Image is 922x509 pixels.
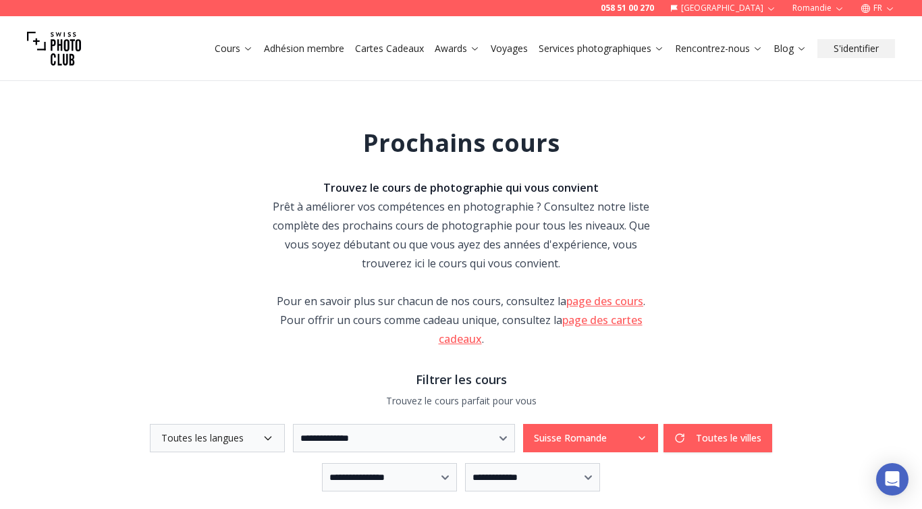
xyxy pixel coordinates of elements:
[259,39,350,58] button: Adhésion membre
[209,39,259,58] button: Cours
[491,42,528,55] a: Voyages
[566,294,643,309] a: page des cours
[817,39,895,58] button: S'identifier
[774,42,807,55] a: Blog
[670,39,768,58] button: Rencontrez-nous
[768,39,812,58] button: Blog
[601,3,654,14] a: 058 51 00 270
[355,42,424,55] a: Cartes Cadeaux
[429,39,485,58] button: Awards
[215,42,253,55] a: Cours
[350,39,429,58] button: Cartes Cadeaux
[523,424,658,452] button: Suisse Romande
[323,180,599,195] strong: Trouvez le cours de photographie qui vous convient
[363,130,560,157] h1: Prochains cours
[27,22,81,76] img: Swiss photo club
[876,463,909,495] div: Open Intercom Messenger
[51,394,871,408] p: Trouvez le cours parfait pour vous
[150,424,285,452] button: Toutes les langues
[675,42,763,55] a: Rencontrez-nous
[663,424,772,452] button: Toutes le villes
[267,178,655,273] div: Prêt à améliorer vos compétences en photographie ? Consultez notre liste complète des prochains c...
[264,42,344,55] a: Adhésion membre
[435,42,480,55] a: Awards
[539,42,664,55] a: Services photographiques
[267,292,655,348] div: Pour en savoir plus sur chacun de nos cours, consultez la . Pour offrir un cours comme cadeau uni...
[533,39,670,58] button: Services photographiques
[485,39,533,58] button: Voyages
[51,370,871,389] h3: Filtrer les cours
